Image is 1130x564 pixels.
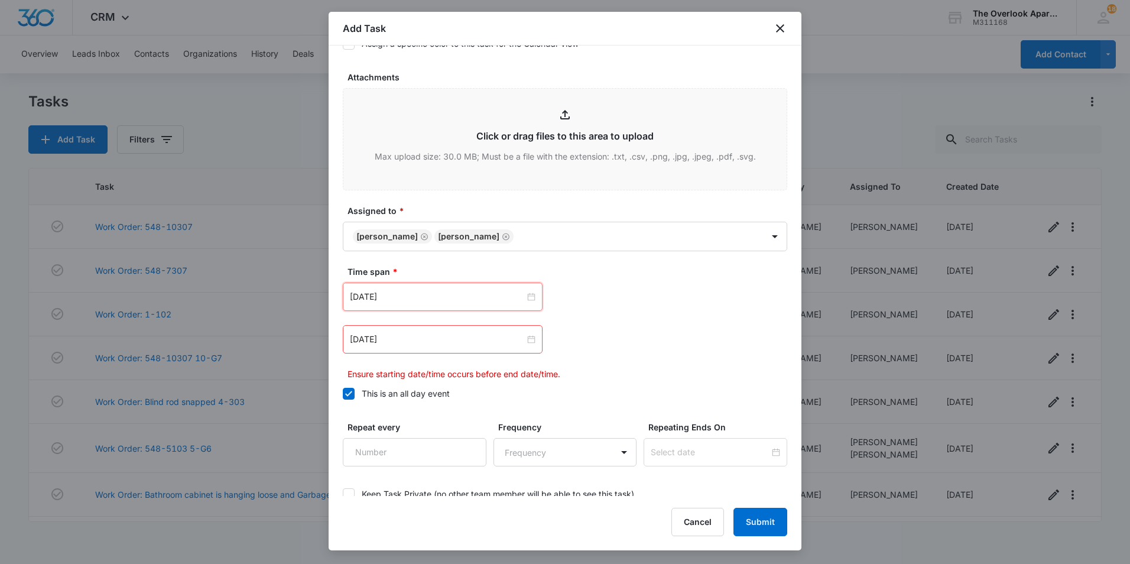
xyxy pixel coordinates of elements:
[343,438,486,466] input: Number
[498,421,642,433] label: Frequency
[348,71,792,83] label: Attachments
[348,265,792,278] label: Time span
[356,232,418,241] div: [PERSON_NAME]
[343,21,386,35] h1: Add Task
[499,232,510,241] div: Remove William Traylor
[651,446,769,459] input: Select date
[350,333,525,346] input: Sep 15, 2025
[648,421,792,433] label: Repeating Ends On
[773,21,787,35] button: close
[362,387,450,400] div: This is an all day event
[418,232,428,241] div: Remove Perla Garcia Soto
[348,421,491,433] label: Repeat every
[348,205,792,217] label: Assigned to
[350,290,525,303] input: Oct 6, 2025
[438,232,499,241] div: [PERSON_NAME]
[733,508,787,536] button: Submit
[362,488,634,500] div: Keep Task Private (no other team member will be able to see this task)
[671,508,724,536] button: Cancel
[348,368,787,380] p: Ensure starting date/time occurs before end date/time.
